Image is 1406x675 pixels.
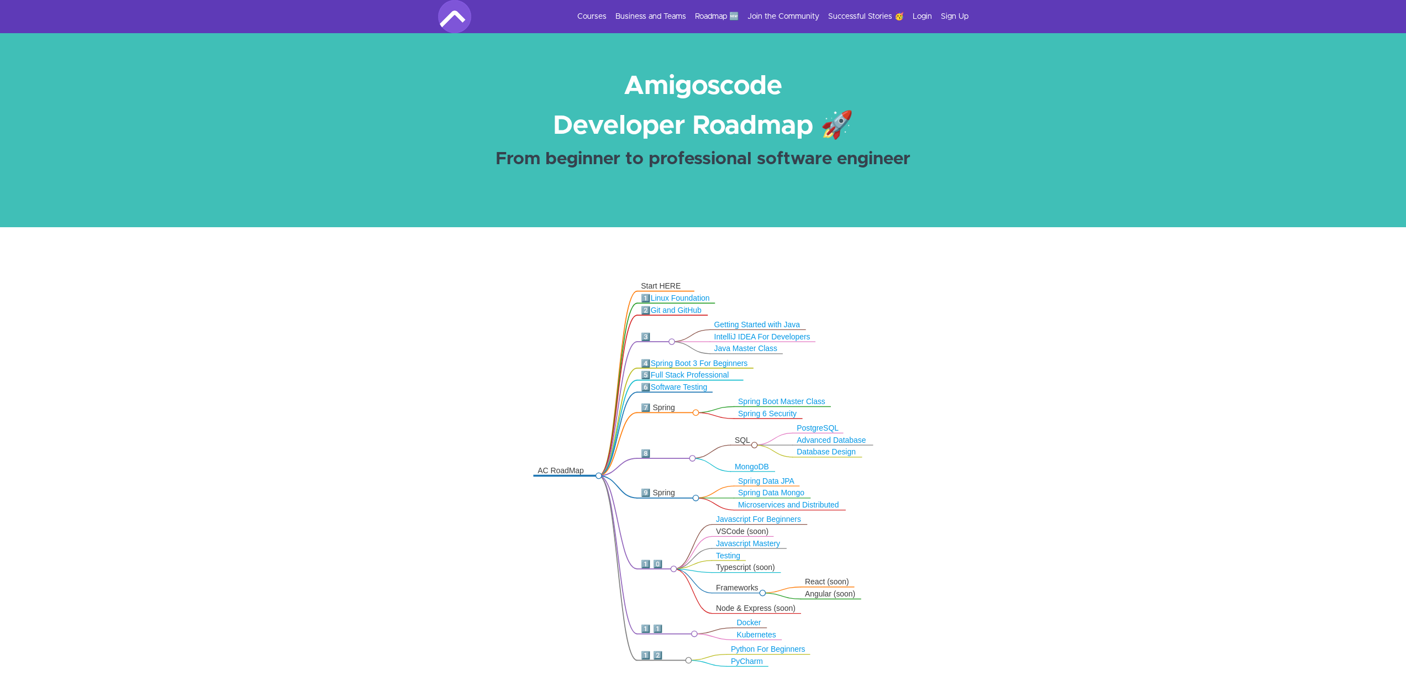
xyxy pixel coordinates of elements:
[735,436,751,445] div: SQL
[738,477,794,485] a: Spring Data JPA
[738,489,804,497] a: Spring Data Mongo
[747,11,819,22] a: Join the Community
[641,449,688,468] div: 8️⃣ Databases
[624,73,782,100] strong: Amigoscode
[805,577,850,587] div: React (soon)
[913,11,932,22] a: Login
[538,466,595,485] div: AC RoadMap 🚀
[641,306,703,315] div: 2️⃣
[695,11,739,22] a: Roadmap 🆕
[716,527,769,536] div: VSCode (soon)
[496,150,910,168] strong: From beginner to professional software engineer
[641,559,670,579] div: 1️⃣ 0️⃣ JS
[941,11,968,22] a: Sign Up
[641,332,668,352] div: 3️⃣ Java
[797,436,866,444] a: Advanced Database
[553,113,854,139] strong: Developer Roadmap 🚀
[641,359,749,368] div: 4️⃣
[736,619,761,627] a: Docker
[641,294,710,303] div: 1️⃣
[716,551,740,559] a: Testing
[716,563,776,572] div: Typescript (soon)
[797,448,856,456] a: Database Design
[641,370,739,390] div: 5️⃣
[641,371,729,389] a: Full Stack Professional 🔥
[731,645,805,653] a: Python For Beginners
[651,359,748,367] a: Spring Boot 3 For Beginners
[828,11,904,22] a: Successful Stories 🥳
[615,11,686,22] a: Business and Teams
[651,294,710,302] a: Linux Foundation
[714,333,810,341] a: IntelliJ IDEA For Developers
[641,651,684,670] div: 1️⃣ 2️⃣ Python
[735,462,769,470] a: MongoDB
[736,631,776,639] a: Kubernetes
[641,624,691,643] div: 1️⃣ 1️⃣ DevOPS
[577,11,607,22] a: Courses
[738,501,839,509] a: Microservices and Distributed
[716,515,801,524] a: Javascript For Beginners
[797,424,839,432] a: PostgreSQL
[641,281,689,301] div: Start HERE 👋🏿
[641,403,692,422] div: 7️⃣ Spring Boot
[641,383,708,392] div: 6️⃣
[738,397,825,406] a: Spring Boot Master Class
[641,488,692,507] div: 9️⃣ Spring Boot
[651,306,702,315] a: Git and GitHub
[805,589,856,599] div: Angular (soon)
[716,604,796,613] div: Node & Express (soon)
[716,583,759,593] div: Frameworks
[651,383,708,391] a: Software Testing
[731,657,763,666] a: PyCharm
[714,344,777,353] a: Java Master Class
[738,410,797,418] a: Spring 6 Security
[714,321,801,329] a: Getting Started with Java
[716,540,780,548] a: Javascript Mastery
